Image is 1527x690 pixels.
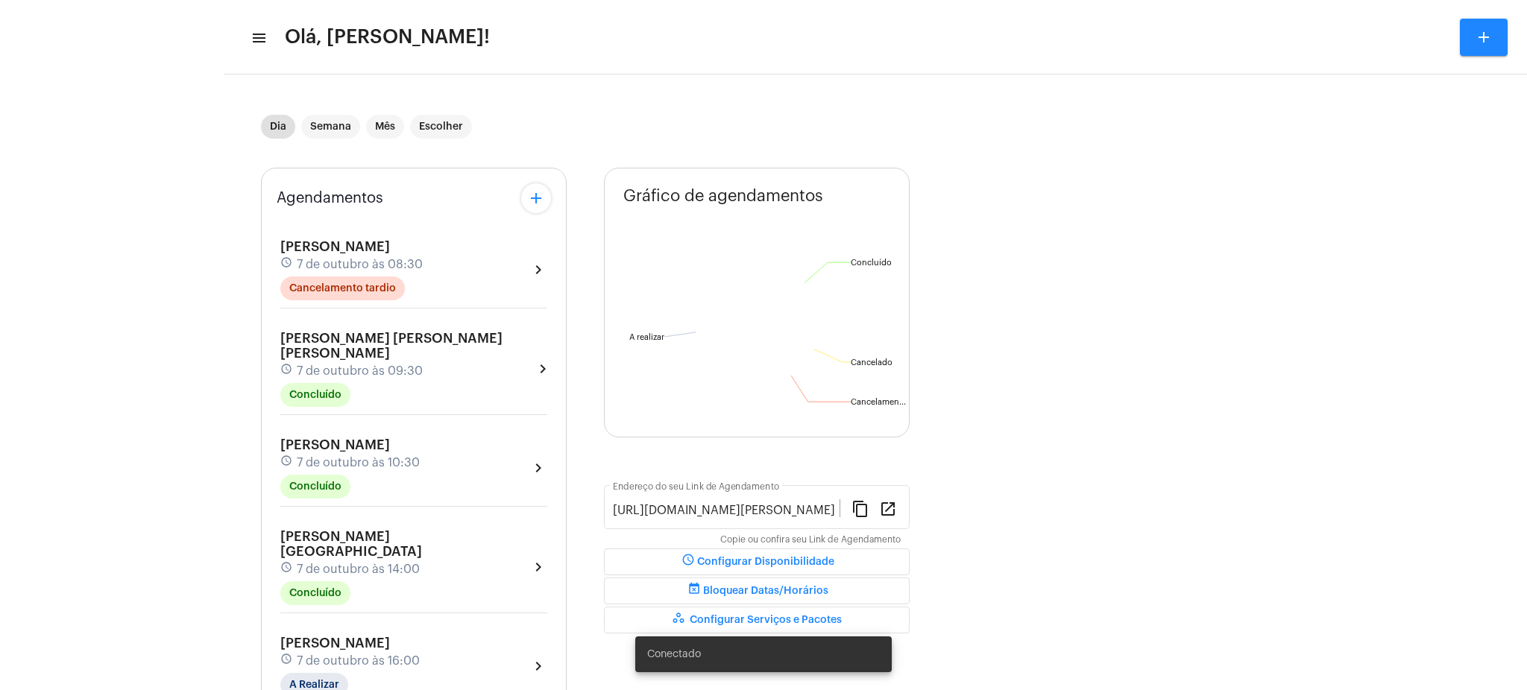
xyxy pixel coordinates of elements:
mat-chip: Escolher [410,115,472,139]
mat-icon: chevron_right [529,459,547,477]
mat-icon: chevron_right [529,558,547,576]
span: Configurar Serviços e Pacotes [672,615,842,625]
span: 7 de outubro às 10:30 [297,456,420,469]
mat-chip: Concluído [280,581,350,605]
mat-icon: content_copy [851,499,869,517]
span: Olá, [PERSON_NAME]! [285,25,490,49]
text: Concluído [851,259,892,267]
span: 7 de outubro às 09:30 [297,364,423,378]
mat-icon: add [527,189,545,207]
mat-icon: schedule [679,553,697,571]
mat-chip: Concluído [280,383,350,407]
span: [PERSON_NAME] [280,438,390,452]
span: Gráfico de agendamentos [623,187,823,205]
mat-icon: sidenav icon [251,29,265,47]
mat-icon: schedule [280,256,294,273]
span: [PERSON_NAME][GEOGRAPHIC_DATA] [280,530,422,558]
text: Cancelamen... [851,398,906,406]
input: Link [613,504,840,517]
span: Agendamentos [277,190,383,206]
mat-chip: Mês [366,115,404,139]
mat-icon: add [1475,28,1493,46]
mat-icon: open_in_new [879,499,897,517]
mat-chip: Semana [301,115,360,139]
span: [PERSON_NAME] [280,636,390,650]
span: 7 de outubro às 14:00 [297,563,420,576]
button: Configurar Serviços e Pacotes [604,607,910,633]
mat-icon: chevron_right [529,657,547,675]
mat-icon: schedule [280,653,294,669]
mat-hint: Copie ou confira seu Link de Agendamento [720,535,901,545]
span: Conectado [647,647,701,662]
mat-icon: workspaces_outlined [672,611,690,629]
span: Configurar Disponibilidade [679,557,834,567]
mat-chip: Cancelamento tardio [280,276,405,300]
mat-icon: event_busy [685,582,703,600]
mat-chip: Concluído [280,475,350,498]
mat-icon: chevron_right [534,360,547,378]
mat-icon: chevron_right [529,261,547,279]
text: A realizar [629,333,664,341]
span: Bloquear Datas/Horários [685,586,828,596]
span: [PERSON_NAME] [PERSON_NAME] [PERSON_NAME] [280,332,503,360]
text: Cancelado [851,358,892,367]
mat-icon: schedule [280,363,294,379]
span: 7 de outubro às 08:30 [297,258,423,271]
button: Configurar Disponibilidade [604,548,910,575]
mat-chip: Dia [261,115,295,139]
mat-icon: schedule [280,561,294,577]
span: 7 de outubro às 16:00 [297,654,420,668]
mat-icon: schedule [280,455,294,471]
button: Bloquear Datas/Horários [604,577,910,604]
span: [PERSON_NAME] [280,240,390,253]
